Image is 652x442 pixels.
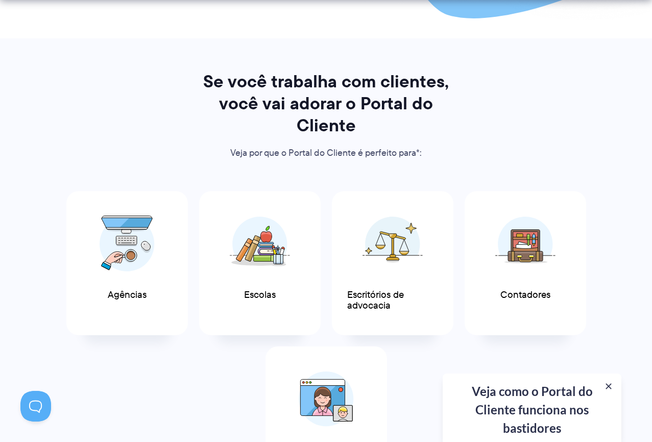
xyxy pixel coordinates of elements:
[230,146,422,159] font: Veja por que o Portal do Cliente é perfeito para*:
[108,288,147,301] font: Agências
[66,191,188,335] a: Agências
[199,191,321,335] a: Escolas
[465,191,586,335] a: Contadores
[203,68,449,138] font: Se você trabalha com clientes, você vai adorar o Portal do Cliente
[500,288,550,301] font: Contadores
[332,191,453,335] a: Escritórios de advocacia
[347,288,404,312] font: Escritórios de advocacia
[244,288,276,301] font: Escolas
[20,391,51,422] iframe: Alternar suporte ao cliente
